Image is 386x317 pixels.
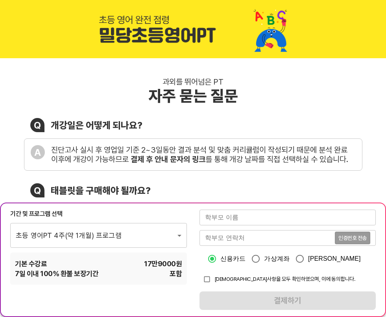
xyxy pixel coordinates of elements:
span: 7 일 이내 100% 환불 보장기간 [15,269,98,278]
span: [DEMOGRAPHIC_DATA]사항을 모두 확인하였으며, 이에 동의합니다. [214,276,355,282]
div: 진단고사 실시 후 영업일 기준 2~3일동안 결과 분석 및 맞춤 커리큘럼이 작성되기 때문에 분석 완료 이후에 개강이 가능하므로 를 통해 개강 날짜를 직접 선택하실 수 있습니다. [51,145,356,164]
b: 결제 후 안내 문자의 링크 [131,155,205,164]
div: 기간 및 프로그램 선택 [10,210,187,218]
input: 학부모 이름을 입력해주세요 [199,210,376,225]
div: A [31,145,45,159]
span: 가상계좌 [264,254,290,264]
div: Q [30,183,44,197]
div: 초등 영어PT 4주(약 1개월) 프로그램 [10,223,187,247]
span: 포함 [170,269,182,278]
span: 기본 수강료 [15,259,47,269]
img: 1 [99,6,288,52]
span: [PERSON_NAME] [308,254,361,264]
input: 학부모 연락처를 입력해주세요 [199,230,335,246]
span: 신용카드 [220,254,246,264]
div: Q [30,118,44,132]
div: 과외를 뛰어넘은 PT [163,77,223,87]
div: 개강일은 어떻게 되나요? [51,120,142,131]
div: 자주 묻는 질문 [148,87,238,105]
div: 태블릿을 구매해야 될까요? [51,185,151,196]
span: 17만9000 원 [144,259,182,269]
